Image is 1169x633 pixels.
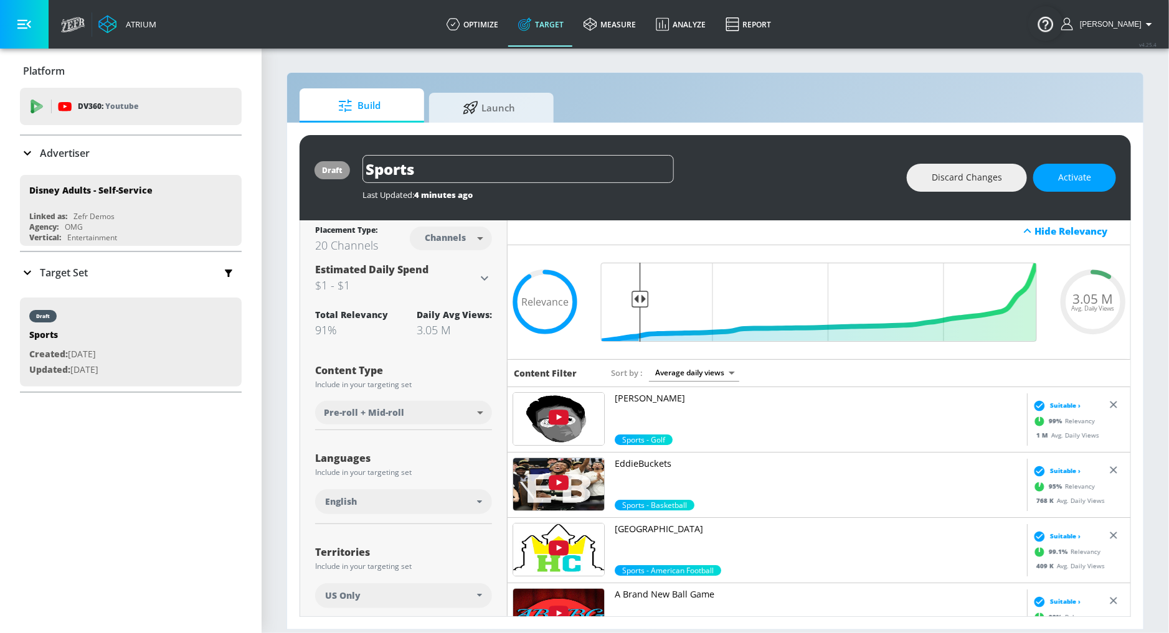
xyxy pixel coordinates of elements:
[417,322,492,337] div: 3.05 M
[508,217,1130,245] div: Hide Relevancy
[1030,464,1081,477] div: Suitable ›
[315,453,492,463] div: Languages
[23,64,65,78] p: Platform
[312,91,407,121] span: Build
[1030,495,1105,505] div: Avg. Daily Views
[1030,561,1105,570] div: Avg. Daily Views
[315,547,492,557] div: Territories
[1030,399,1081,411] div: Suitable ›
[513,393,604,445] img: UUBVFUBbrgYnq6sJClZykBYg
[615,523,1022,565] a: [GEOGRAPHIC_DATA]
[40,146,90,160] p: Advertiser
[442,93,536,123] span: Launch
[20,298,242,387] div: draftSportsCreated:[DATE]Updated:[DATE]
[315,309,388,321] div: Total Relevancy
[615,500,694,510] span: Sports - Basketball
[611,367,643,378] span: Sort by
[513,458,604,510] img: UUBCZaH2ScsskLr95M0GwlIQ
[932,170,1002,185] span: Discard Changes
[315,489,492,514] div: English
[574,2,646,47] a: measure
[29,347,98,362] p: [DATE]
[1072,306,1115,312] span: Avg. Daily Views
[1050,466,1081,476] span: Suitable ›
[1049,547,1071,556] span: 99.1 %
[315,263,492,294] div: Estimated Daily Spend$1 - $1
[1030,607,1095,626] div: Relevancy
[20,175,242,246] div: Disney Adults - Self-ServiceLinked as:Zefr DemosAgency:OMGVertical:Entertainment
[615,434,673,445] span: Sports - Golf
[1030,542,1100,561] div: Relevancy
[417,309,492,321] div: Daily Avg Views:
[615,565,721,576] span: Sports - American Football
[1036,430,1051,439] span: 1 M
[1050,401,1081,410] span: Suitable ›
[1036,495,1057,504] span: 768 K
[521,297,569,307] span: Relevance
[615,588,1022,601] p: A Brand New Ball Game
[419,232,472,243] div: Channels
[1075,20,1142,29] span: login as: veronica.hernandez@zefr.com
[73,211,115,222] div: Zefr Demos
[315,322,388,337] div: 91%
[1049,416,1065,426] span: 99 %
[29,329,98,347] div: Sports
[325,495,357,508] span: English
[29,348,68,360] span: Created:
[29,222,59,232] div: Agency:
[1061,17,1157,32] button: [PERSON_NAME]
[20,136,242,171] div: Advertiser
[36,313,50,319] div: draft
[1049,612,1065,622] span: 99 %
[1073,293,1114,306] span: 3.05 M
[646,2,716,47] a: Analyze
[315,263,428,276] span: Estimated Daily Spend
[325,589,361,602] span: US Only
[121,19,156,30] div: Atrium
[716,2,781,47] a: Report
[322,165,343,176] div: draft
[1030,477,1095,495] div: Relevancy
[20,252,242,293] div: Target Set
[1033,164,1116,192] button: Activate
[315,381,492,388] div: Include in your targeting set
[315,563,492,570] div: Include in your targeting set
[315,583,492,608] div: US Only
[315,238,378,253] div: 20 Channels
[1036,561,1057,570] span: 409 K
[1030,411,1095,430] div: Relevancy
[615,588,1022,631] a: A Brand New Ball Game
[324,406,404,419] span: Pre-roll + Mid-roll
[29,363,70,375] span: Updated:
[67,232,117,243] div: Entertainment
[615,523,1022,535] p: [GEOGRAPHIC_DATA]
[1049,482,1065,491] span: 95 %
[514,367,577,379] h6: Content Filter
[20,88,242,125] div: DV360: Youtube
[615,457,1022,500] a: EddieBuckets
[414,189,473,200] span: 4 minutes ago
[615,392,1022,434] a: [PERSON_NAME]
[437,2,508,47] a: optimize
[615,434,673,445] div: 99.0%
[98,15,156,34] a: Atrium
[29,232,61,243] div: Vertical:
[513,523,604,576] img: UUOj4lssy4oPL10xCd0oexZA
[29,211,67,222] div: Linked as:
[1050,597,1081,606] span: Suitable ›
[595,263,1043,342] input: Final Threshold
[615,565,721,576] div: 99.1%
[508,2,574,47] a: Target
[1050,532,1081,541] span: Suitable ›
[615,392,1022,405] p: [PERSON_NAME]
[315,469,492,476] div: Include in your targeting set
[315,225,378,238] div: Placement Type:
[649,364,739,381] div: Average daily views
[29,362,98,378] p: [DATE]
[20,54,242,88] div: Platform
[315,365,492,375] div: Content Type
[1030,595,1081,607] div: Suitable ›
[1139,41,1157,48] span: v 4.25.4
